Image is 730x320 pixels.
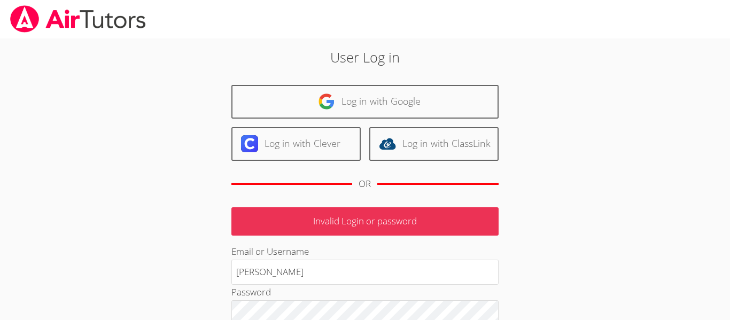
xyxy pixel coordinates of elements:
p: Invalid Login or password [231,207,499,236]
h2: User Log in [168,47,562,67]
label: Email or Username [231,245,309,257]
a: Log in with Clever [231,127,361,161]
a: Log in with ClassLink [369,127,499,161]
img: airtutors_banner-c4298cdbf04f3fff15de1276eac7730deb9818008684d7c2e4769d2f7ddbe033.png [9,5,147,33]
a: Log in with Google [231,85,499,119]
img: classlink-logo-d6bb404cc1216ec64c9a2012d9dc4662098be43eaf13dc465df04b49fa7ab582.svg [379,135,396,152]
label: Password [231,286,271,298]
img: clever-logo-6eab21bc6e7a338710f1a6ff85c0baf02591cd810cc4098c63d3a4b26e2feb20.svg [241,135,258,152]
img: google-logo-50288ca7cdecda66e5e0955fdab243c47b7ad437acaf1139b6f446037453330a.svg [318,93,335,110]
div: OR [359,176,371,192]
